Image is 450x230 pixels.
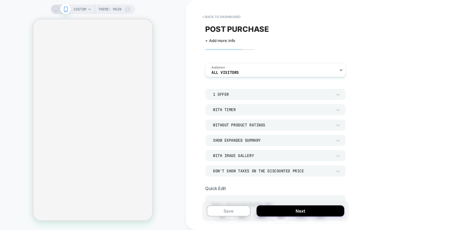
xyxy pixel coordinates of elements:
span: Theme: MAIN [98,5,121,14]
div: 1 Offer [213,92,332,97]
div: Don't show taxes on the discounted price [213,168,332,174]
button: < back to dashboard [199,12,243,22]
span: + Add more info [205,38,235,43]
button: Next [257,205,344,216]
span: Audience [211,65,225,70]
span: Quick Edit [205,186,226,191]
span: All Visitors [211,71,239,75]
span: POST PURCHASE [205,25,269,34]
div: With Timer [213,107,332,112]
span: CUSTOM [74,5,86,14]
button: Save [207,205,251,216]
div: Without Product Ratings [213,123,332,128]
div: With Image Gallery [213,153,332,158]
div: Show Expanded Summary [213,138,332,143]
